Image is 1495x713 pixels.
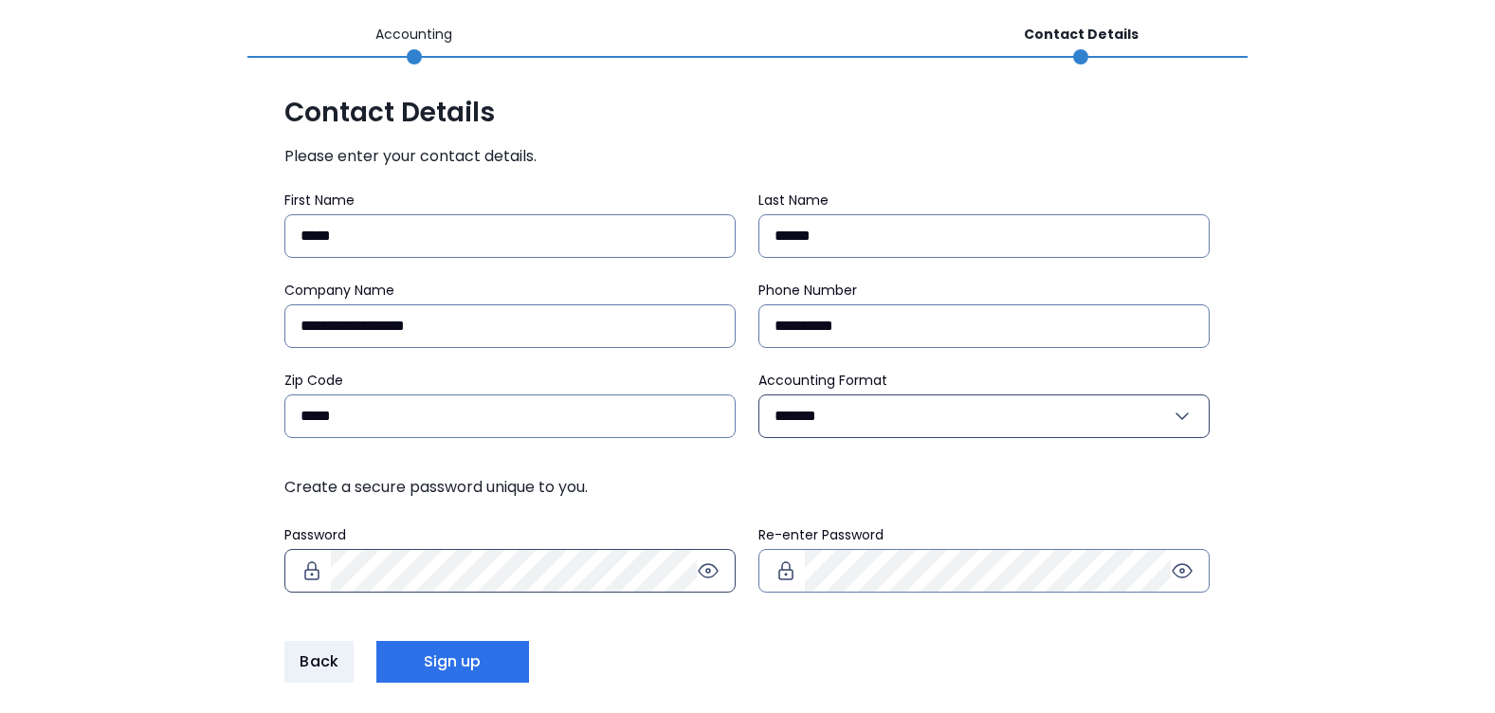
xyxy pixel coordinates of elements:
span: First Name [284,191,355,210]
span: Re-enter Password [758,525,884,544]
span: Zip Code [284,371,343,390]
span: Phone Number [758,281,857,300]
span: Password [284,525,346,544]
span: Contact Details [284,96,1210,130]
span: Company Name [284,281,394,300]
span: Sign up [424,650,482,673]
p: Accounting [375,25,452,45]
button: Back [284,641,353,683]
button: Sign up [376,641,529,683]
span: Last Name [758,191,829,210]
p: Contact Details [1024,25,1139,45]
span: Back [300,650,337,673]
span: Accounting Format [758,371,887,390]
span: Please enter your contact details. [284,145,1210,168]
span: Create a secure password unique to you. [284,476,1210,499]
